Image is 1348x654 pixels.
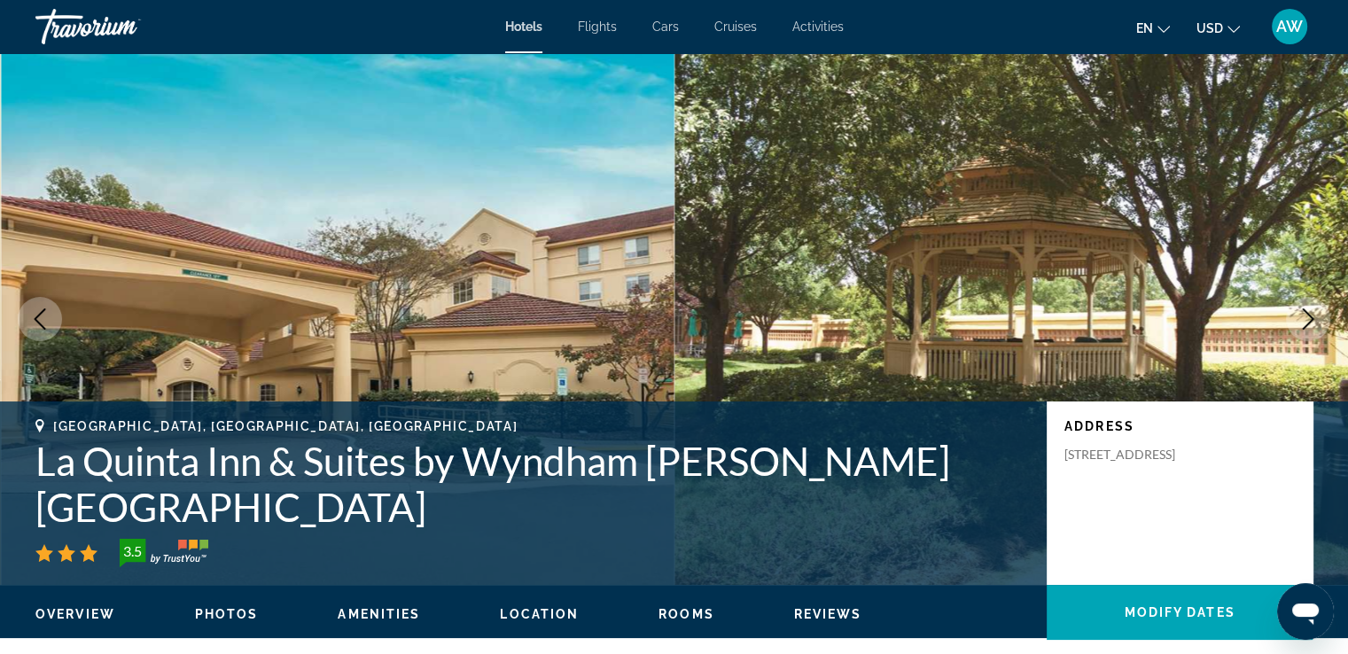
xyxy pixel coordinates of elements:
button: User Menu [1266,8,1313,45]
button: Previous image [18,297,62,341]
a: Cars [652,19,679,34]
img: TrustYou guest rating badge [120,539,208,567]
p: [STREET_ADDRESS] [1064,447,1206,463]
a: Activities [792,19,844,34]
span: Photos [195,607,259,621]
button: Next image [1286,297,1330,341]
p: Address [1064,419,1295,433]
button: Photos [195,606,259,622]
button: Change language [1136,15,1170,41]
span: AW [1276,18,1303,35]
div: 3.5 [114,541,150,562]
iframe: Button to launch messaging window [1277,583,1334,640]
button: Location [500,606,579,622]
span: Amenities [338,607,420,621]
button: Reviews [794,606,862,622]
button: Change currency [1196,15,1240,41]
button: Amenities [338,606,420,622]
button: Overview [35,606,115,622]
a: Flights [578,19,617,34]
span: Location [500,607,579,621]
a: Travorium [35,4,213,50]
span: Modify Dates [1124,605,1235,619]
span: Overview [35,607,115,621]
button: Rooms [658,606,714,622]
h1: La Quinta Inn & Suites by Wyndham [PERSON_NAME][GEOGRAPHIC_DATA] [35,438,1029,530]
span: USD [1196,21,1223,35]
span: [GEOGRAPHIC_DATA], [GEOGRAPHIC_DATA], [GEOGRAPHIC_DATA] [53,419,518,433]
span: Rooms [658,607,714,621]
a: Cruises [714,19,757,34]
span: Reviews [794,607,862,621]
span: en [1136,21,1153,35]
a: Hotels [505,19,542,34]
button: Modify Dates [1047,585,1313,640]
